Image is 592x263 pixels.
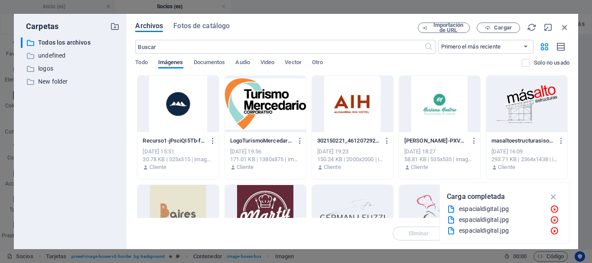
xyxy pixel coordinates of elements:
i: Cerrar [560,23,569,32]
p: Cliente [411,163,428,171]
span: Documentos [194,57,225,69]
span: Video [260,57,274,69]
p: masaltoestructurasisologo-PY7Ssy_67d2lFlp5i3vojw.png [491,137,554,145]
div: 171.01 KB | 1380x875 | image/jpeg [230,156,301,163]
div: New folder [21,76,120,87]
div: espacialdigital.jpg [459,204,543,214]
i: Crear carpeta [110,22,120,31]
span: Fotos de catálogo [173,21,230,31]
div: espacialdigital.jpg [459,215,543,225]
span: Imágenes [158,57,183,69]
div: undefined [21,50,120,61]
div: espacialdigital.jpg [459,226,543,236]
p: Cliente [150,163,167,171]
p: Carpetas [21,21,59,32]
span: Archivos [135,21,163,31]
p: undefined [38,51,104,61]
div: [DATE] 19:23 [317,148,388,156]
span: Audio [235,57,250,69]
i: Minimizar [543,23,553,32]
p: Recurso1-jPsciQI5Tb-fMn7UBB9pow.jpg [143,137,205,145]
i: Volver a cargar [527,23,537,32]
div: 58.81 KB | 535x535 | image/jpeg [404,156,475,163]
input: Buscar [135,40,424,54]
p: logos [38,64,104,74]
div: 30.78 KB | 325x315 | image/jpeg [143,156,213,163]
p: 302150221_461207292686413_8281263035603317853_n-v4p8HdlSNg7c0WqK06BO9w.jpg [317,137,380,145]
span: Vector [285,57,302,69]
button: Importación de URL [418,23,470,33]
p: New folder [38,77,104,87]
div: 293.71 KB | 2364x1438 | image/png [491,156,562,163]
span: Otro [312,57,323,69]
span: Cargar [494,25,512,30]
p: LogoTurismoMercedarioCorporativo3-eu2e1rQSkj5FuTPiHHlaSw.jpg [230,137,293,145]
div: [DATE] 19:56 [230,148,301,156]
div: ​ [21,37,23,48]
p: Solo no usado [534,59,569,67]
div: [DATE] 15:51 [143,148,213,156]
p: Cliente [324,163,341,171]
div: logos [21,63,120,74]
p: Cliente [237,163,254,171]
p: Cliente [498,163,515,171]
div: [DATE] 16:09 [491,148,562,156]
p: [PERSON_NAME]-PXVA0kheutC-VLrtK-hVcw.jpg [404,137,467,145]
span: Importación de URL [431,23,466,33]
span: Todo [135,57,147,69]
button: Cargar [477,23,520,33]
p: Carga completada [447,191,505,202]
div: 150.24 KB | 2000x2000 | image/jpeg [317,156,388,163]
div: [DATE] 18:27 [404,148,475,156]
p: Todos los archivos [38,38,104,48]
